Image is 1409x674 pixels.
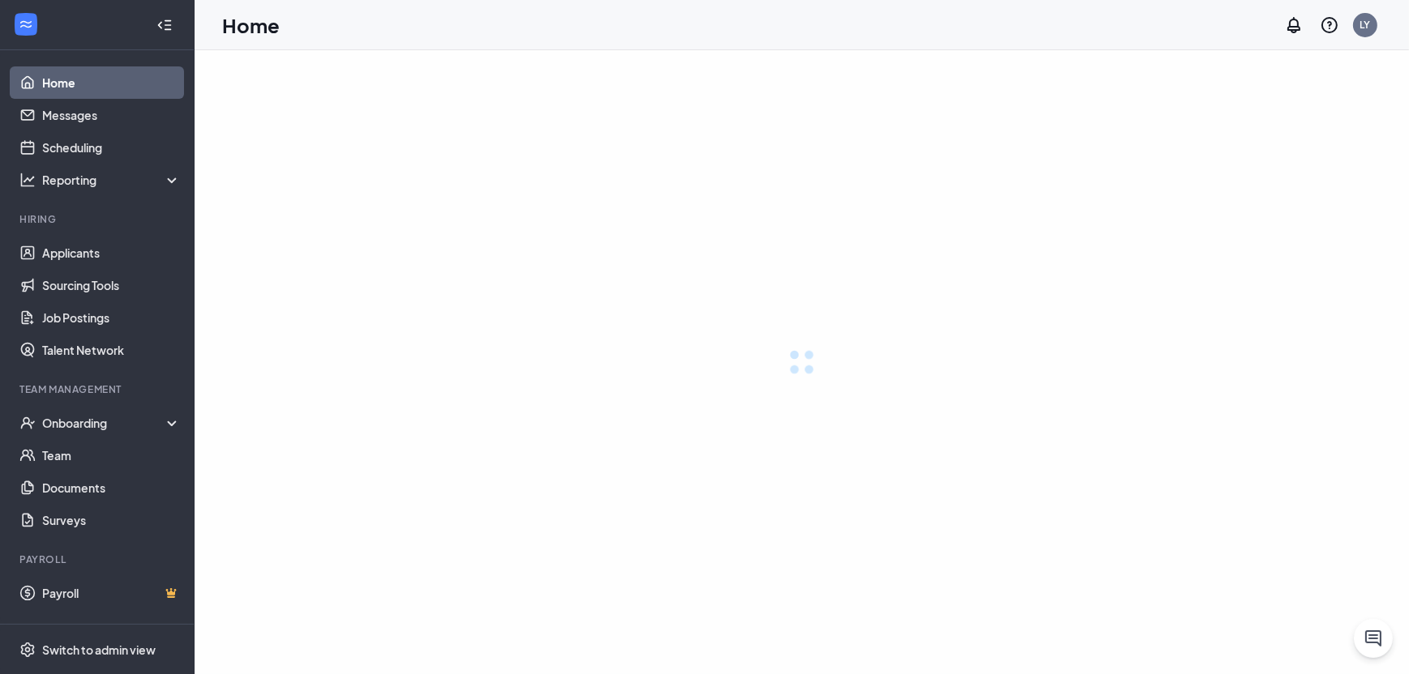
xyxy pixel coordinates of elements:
[42,504,181,536] a: Surveys
[42,642,156,658] div: Switch to admin view
[42,237,181,269] a: Applicants
[42,172,182,188] div: Reporting
[19,415,36,431] svg: UserCheck
[42,301,181,334] a: Job Postings
[42,577,181,609] a: PayrollCrown
[19,172,36,188] svg: Analysis
[42,66,181,99] a: Home
[42,269,181,301] a: Sourcing Tools
[42,99,181,131] a: Messages
[19,382,178,396] div: Team Management
[1320,15,1339,35] svg: QuestionInfo
[222,11,280,39] h1: Home
[42,131,181,164] a: Scheduling
[1364,629,1383,648] svg: ChatActive
[42,415,182,431] div: Onboarding
[19,552,178,566] div: Payroll
[1354,619,1393,658] button: ChatActive
[42,439,181,471] a: Team
[1360,18,1371,32] div: LY
[42,334,181,366] a: Talent Network
[156,17,173,33] svg: Collapse
[18,16,34,32] svg: WorkstreamLogo
[19,642,36,658] svg: Settings
[1284,15,1304,35] svg: Notifications
[19,212,178,226] div: Hiring
[42,471,181,504] a: Documents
